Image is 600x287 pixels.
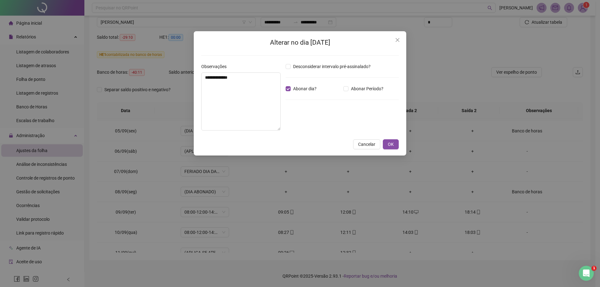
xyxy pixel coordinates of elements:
button: OK [383,139,399,149]
h2: Alterar no dia [DATE] [201,37,399,48]
label: Observações [201,63,231,70]
button: Close [392,35,402,45]
span: Abonar Período? [348,85,386,92]
span: close [395,37,400,42]
span: Desconsiderar intervalo pré-assinalado? [291,63,373,70]
span: Cancelar [358,141,375,148]
span: 1 [592,266,597,271]
span: Abonar dia? [291,85,319,92]
button: Cancelar [353,139,380,149]
iframe: Intercom live chat [579,266,594,281]
span: OK [388,141,394,148]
